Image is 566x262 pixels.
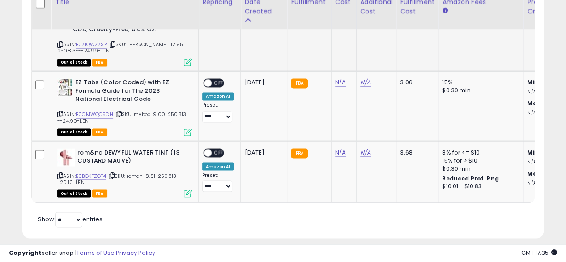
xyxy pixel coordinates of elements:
span: OFF [212,79,226,87]
div: ASIN: [57,78,192,135]
span: OFF [212,149,226,156]
img: 51ftpz8GXnL._SL40_.jpg [57,78,73,96]
a: B0BGKPZGT4 [76,172,106,180]
span: All listings that are currently out of stock and unavailable for purchase on Amazon [57,128,91,136]
div: 8% for <= $10 [442,148,516,156]
div: $0.30 min [442,164,516,172]
b: Min: [527,78,540,86]
a: B071QWZ7SP [76,41,107,48]
div: 3.68 [400,148,431,156]
b: Reduced Prof. Rng. [442,174,501,182]
div: [DATE] [244,148,280,156]
small: Amazon Fees. [442,7,447,15]
img: 31tZ7DaPivL._SL40_.jpg [57,148,75,166]
span: | SKU: [PERSON_NAME]-12.95-250813---24.99-LEN [57,41,186,54]
a: N/A [335,78,346,87]
div: Amazon AI [202,92,234,100]
span: | SKU: myboo-9.00-250813---24.90-LEN [57,111,189,124]
b: Max: [527,169,543,177]
b: EZ Tabs (Color Coded) with EZ Formula Guide for The 2023 National Electrical Code [75,78,184,106]
span: FBA [92,189,107,197]
div: Preset: [202,102,234,122]
div: seller snap | | [9,249,155,258]
a: B0CMWQC5CH [76,111,113,118]
b: Max: [527,99,543,107]
span: All listings that are currently out of stock and unavailable for purchase on Amazon [57,59,91,66]
strong: Copyright [9,249,42,257]
div: 3.06 [400,78,431,86]
b: Min: [527,148,540,156]
div: 15% for > $10 [442,156,516,164]
div: Amazon AI [202,162,234,170]
b: rom&nd DEWYFUL WATER TINT (13 CUSTARD MAUVE) [77,148,186,167]
a: N/A [360,148,371,157]
div: Preset: [202,172,234,192]
div: $10.01 - $10.83 [442,182,516,190]
span: 2025-08-14 17:35 GMT [521,249,557,257]
a: Privacy Policy [116,249,155,257]
a: N/A [335,148,346,157]
a: Terms of Use [77,249,115,257]
div: $0.30 min [442,86,516,94]
div: [DATE] [244,78,280,86]
span: | SKU: roman-8.81-250813---20.10-LEN [57,172,182,185]
span: All listings that are currently out of stock and unavailable for purchase on Amazon [57,189,91,197]
span: FBA [92,59,107,66]
small: FBA [291,148,307,158]
small: FBA [291,78,307,88]
span: Show: entries [38,215,102,223]
div: ASIN: [57,148,192,196]
a: N/A [360,78,371,87]
div: 15% [442,78,516,86]
span: FBA [92,128,107,136]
